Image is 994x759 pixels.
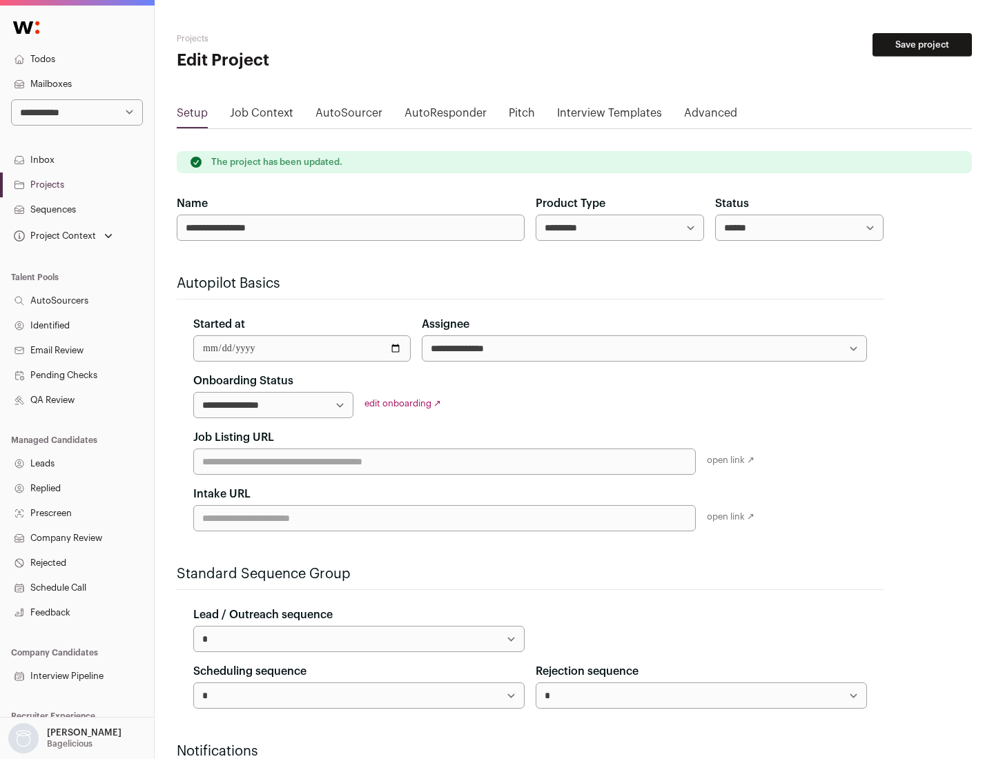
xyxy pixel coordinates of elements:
label: Name [177,195,208,212]
img: Wellfound [6,14,47,41]
label: Intake URL [193,486,251,502]
a: AutoResponder [405,105,487,127]
label: Scheduling sequence [193,663,306,680]
label: Assignee [422,316,469,333]
label: Status [715,195,749,212]
button: Save project [873,33,972,57]
h2: Projects [177,33,442,44]
label: Product Type [536,195,605,212]
a: AutoSourcer [315,105,382,127]
p: The project has been updated. [211,157,342,168]
p: Bagelicious [47,738,92,749]
a: Advanced [684,105,737,127]
a: edit onboarding ↗ [364,399,441,408]
h1: Edit Project [177,50,442,72]
label: Lead / Outreach sequence [193,607,333,623]
p: [PERSON_NAME] [47,727,121,738]
h2: Standard Sequence Group [177,564,884,584]
img: nopic.png [8,723,39,753]
label: Job Listing URL [193,429,274,446]
a: Interview Templates [557,105,662,127]
a: Pitch [509,105,535,127]
label: Started at [193,316,245,333]
button: Open dropdown [6,723,124,753]
button: Open dropdown [11,226,115,246]
div: Project Context [11,230,96,241]
label: Onboarding Status [193,373,293,389]
label: Rejection sequence [536,663,639,680]
a: Job Context [230,105,293,127]
h2: Autopilot Basics [177,274,884,293]
a: Setup [177,105,208,127]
